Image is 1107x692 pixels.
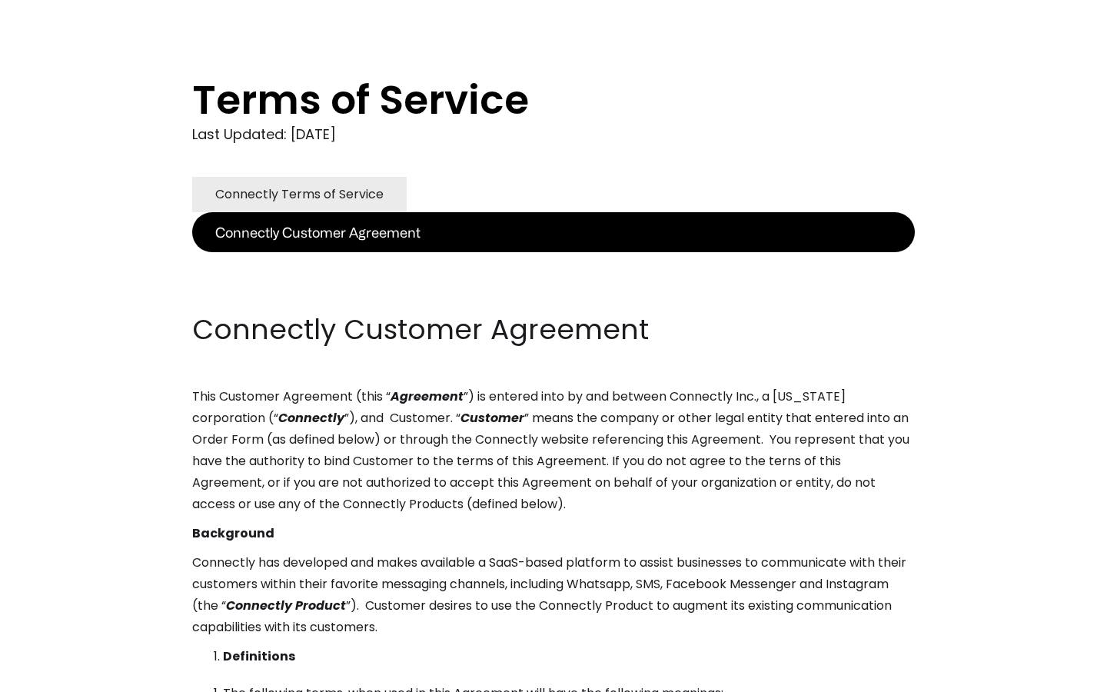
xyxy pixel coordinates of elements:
[215,184,384,205] div: Connectly Terms of Service
[223,647,295,665] strong: Definitions
[192,281,915,303] p: ‍
[192,524,274,542] strong: Background
[192,311,915,349] h2: Connectly Customer Agreement
[278,409,344,427] em: Connectly
[192,123,915,146] div: Last Updated: [DATE]
[31,665,92,687] ul: Language list
[192,552,915,638] p: Connectly has developed and makes available a SaaS-based platform to assist businesses to communi...
[192,252,915,274] p: ‍
[215,221,421,243] div: Connectly Customer Agreement
[226,597,346,614] em: Connectly Product
[460,409,524,427] em: Customer
[391,388,464,405] em: Agreement
[192,77,853,123] h1: Terms of Service
[15,664,92,687] aside: Language selected: English
[192,386,915,515] p: This Customer Agreement (this “ ”) is entered into by and between Connectly Inc., a [US_STATE] co...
